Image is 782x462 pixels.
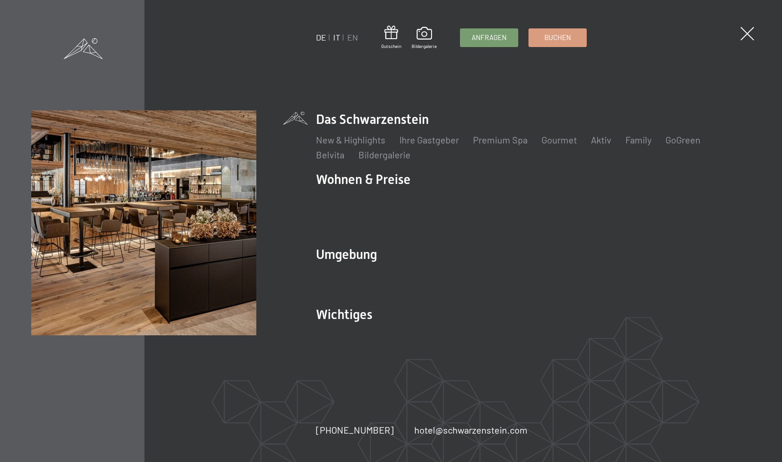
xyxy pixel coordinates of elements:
[399,134,459,145] a: Ihre Gastgeber
[316,32,326,42] a: DE
[473,134,528,145] a: Premium Spa
[358,149,411,160] a: Bildergalerie
[381,43,401,49] span: Gutschein
[316,134,385,145] a: New & Highlights
[316,149,344,160] a: Belvita
[381,26,401,49] a: Gutschein
[529,29,586,47] a: Buchen
[591,134,611,145] a: Aktiv
[412,43,437,49] span: Bildergalerie
[472,33,507,42] span: Anfragen
[544,33,571,42] span: Buchen
[316,424,394,435] span: [PHONE_NUMBER]
[347,32,358,42] a: EN
[665,134,700,145] a: GoGreen
[625,134,652,145] a: Family
[316,423,394,436] a: [PHONE_NUMBER]
[414,423,528,436] a: hotel@schwarzenstein.com
[542,134,577,145] a: Gourmet
[333,32,340,42] a: IT
[412,27,437,49] a: Bildergalerie
[460,29,518,47] a: Anfragen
